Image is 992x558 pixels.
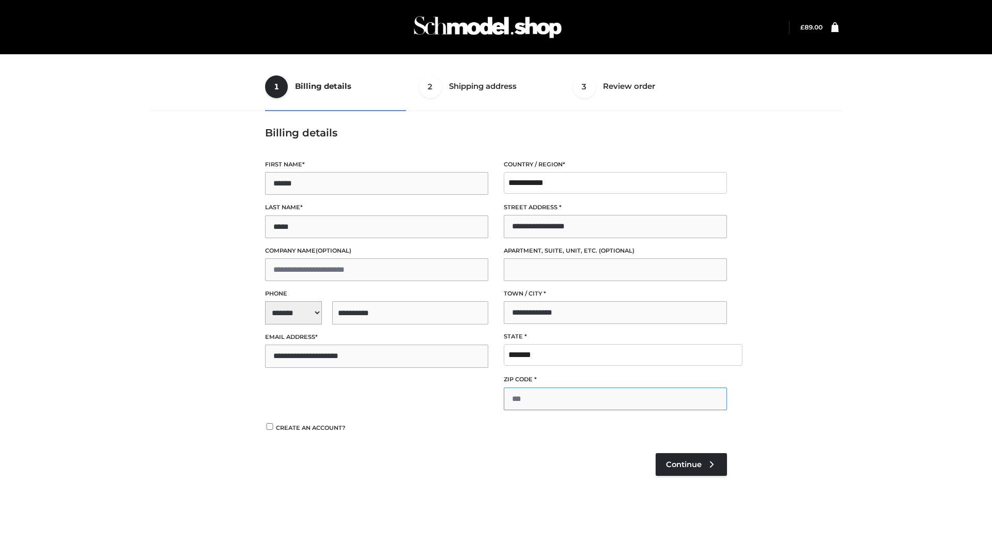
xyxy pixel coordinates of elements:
span: Create an account? [276,424,346,431]
label: State [504,332,727,342]
a: Continue [656,453,727,476]
span: Continue [666,460,702,469]
label: Last name [265,203,488,212]
label: Country / Region [504,160,727,169]
label: Street address [504,203,727,212]
label: Apartment, suite, unit, etc. [504,246,727,256]
h3: Billing details [265,127,727,139]
label: Company name [265,246,488,256]
img: Schmodel Admin 964 [410,7,565,48]
label: Town / City [504,289,727,299]
span: (optional) [316,247,351,254]
label: ZIP Code [504,375,727,384]
label: Email address [265,332,488,342]
a: £89.00 [800,23,823,31]
label: First name [265,160,488,169]
label: Phone [265,289,488,299]
bdi: 89.00 [800,23,823,31]
input: Create an account? [265,423,274,430]
span: (optional) [599,247,634,254]
span: £ [800,23,804,31]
